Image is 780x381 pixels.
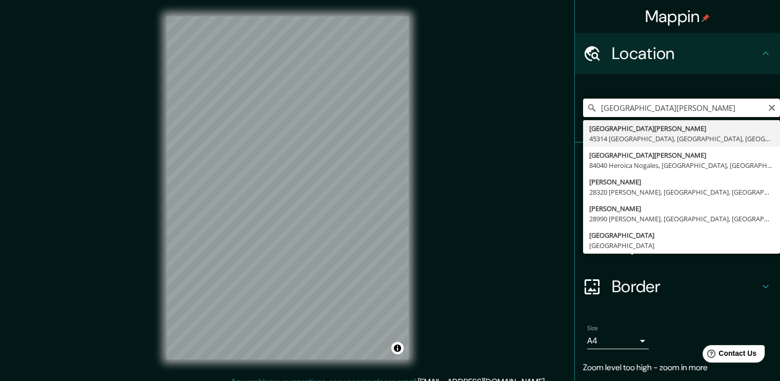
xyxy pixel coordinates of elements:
[575,225,780,266] div: Layout
[645,6,710,27] h4: Mappin
[575,143,780,184] div: Pins
[575,184,780,225] div: Style
[612,43,759,64] h4: Location
[589,177,774,187] div: [PERSON_NAME]
[689,341,769,370] iframe: Help widget launcher
[589,203,774,214] div: [PERSON_NAME]
[589,123,774,134] div: [GEOGRAPHIC_DATA][PERSON_NAME]
[612,235,759,256] h4: Layout
[589,214,774,224] div: 28990 [PERSON_NAME], [GEOGRAPHIC_DATA], [GEOGRAPHIC_DATA]
[589,187,774,197] div: 28320 [PERSON_NAME], [GEOGRAPHIC_DATA], [GEOGRAPHIC_DATA]
[587,324,598,333] label: Size
[589,240,774,251] div: [GEOGRAPHIC_DATA]
[589,160,774,170] div: 84040 Heroica Nogales, [GEOGRAPHIC_DATA], [GEOGRAPHIC_DATA]
[583,361,772,374] p: Zoom level too high - zoom in more
[702,14,710,22] img: pin-icon.png
[391,342,404,354] button: Toggle attribution
[768,102,776,112] button: Clear
[612,276,759,297] h4: Border
[583,99,780,117] input: Pick your city or area
[575,33,780,74] div: Location
[589,134,774,144] div: 45314 [GEOGRAPHIC_DATA], [GEOGRAPHIC_DATA], [GEOGRAPHIC_DATA]
[589,150,774,160] div: [GEOGRAPHIC_DATA][PERSON_NAME]
[589,230,774,240] div: [GEOGRAPHIC_DATA]
[587,333,649,349] div: A4
[575,266,780,307] div: Border
[167,16,409,359] canvas: Map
